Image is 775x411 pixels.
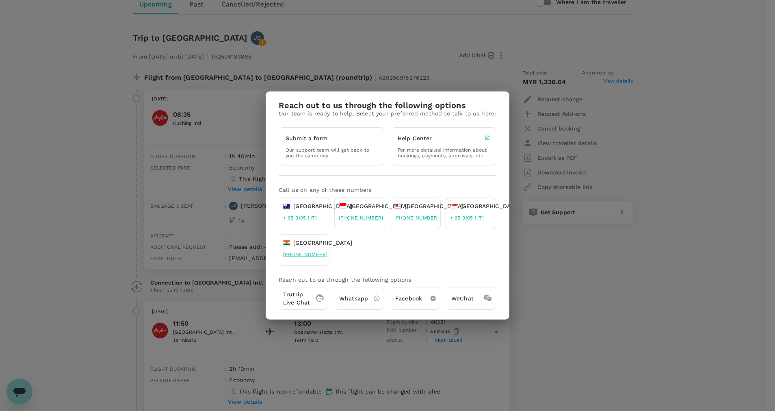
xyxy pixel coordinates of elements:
a: [PHONE_NUMBER] [394,215,439,221]
p: Whatsapp [339,294,368,302]
p: Call us on any of these numbers [279,186,496,194]
p: Reach out to us through the following options [279,276,496,284]
p: [GEOGRAPHIC_DATA] [350,202,409,210]
p: [GEOGRAPHIC_DATA] [460,202,520,210]
p: [GEOGRAPHIC_DATA] [405,202,464,210]
p: [GEOGRAPHIC_DATA] [293,239,353,247]
p: Our team is ready to help. Select your preferred method to talk to us here: [279,109,496,117]
p: Facebook [395,294,422,302]
a: + 65 3105 1171 [450,215,484,221]
h6: Reach out to us through the following options [279,101,496,109]
p: WeChat [451,294,474,302]
p: Trutrip Live Chat [283,290,310,307]
a: [PHONE_NUMBER] [339,215,383,221]
p: For more detailed information about bookings, payments, approvals, etc. [398,147,489,159]
p: Our support team will get back to you the same day [286,147,377,159]
p: Help Center [398,134,432,142]
a: [PHONE_NUMBER] [283,252,327,257]
p: [GEOGRAPHIC_DATA] [293,202,353,210]
a: + 65 3105 1171 [283,215,317,221]
p: Submit a form [286,134,327,142]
